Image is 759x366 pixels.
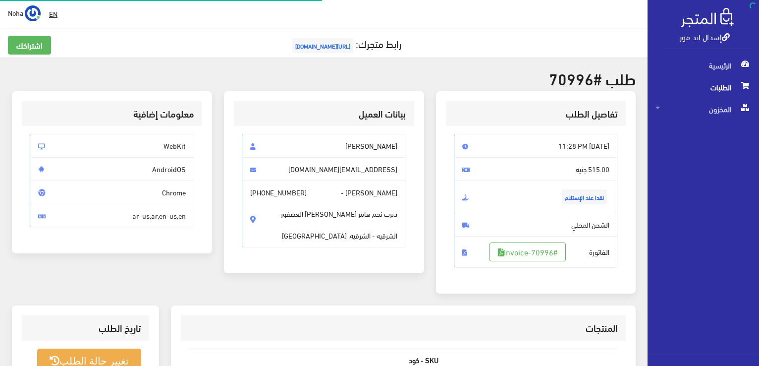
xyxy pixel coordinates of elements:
[250,187,307,198] span: [PHONE_NUMBER]
[292,38,353,53] span: [URL][DOMAIN_NAME]
[454,109,618,119] h3: تفاصيل الطلب
[281,198,397,241] span: ديرب نجم هايبر [PERSON_NAME] العصفور الشرقيه - الشرقيه, [GEOGRAPHIC_DATA]
[454,134,618,158] span: [DATE] 11:28 PM
[45,5,61,23] a: EN
[290,34,401,53] a: رابط متجرك:[URL][DOMAIN_NAME]
[242,109,406,119] h3: بيانات العميل
[49,7,57,20] u: EN
[189,323,618,333] h3: المنتجات
[30,134,194,158] span: WebKit
[648,98,759,120] a: المخزون
[30,323,141,333] h3: تاريخ الطلب
[30,204,194,228] span: ar-us,ar,en-us,en
[648,76,759,98] a: الطلبات
[8,5,41,21] a: ... Noha
[655,98,751,120] span: المخزون
[30,109,194,119] h3: معلومات إضافية
[562,189,607,204] span: نقدا عند الإستلام
[489,243,566,261] a: #Invoice-70996
[30,181,194,204] span: Chrome
[454,236,618,268] span: الفاتورة
[454,213,618,237] span: الشحن المحلي
[655,76,751,98] span: الطلبات
[655,55,751,76] span: الرئيسية
[8,6,23,19] span: Noha
[242,134,406,158] span: [PERSON_NAME]
[8,36,51,55] a: اشتراكك
[12,69,636,87] h2: طلب #70996
[242,181,406,247] span: [PERSON_NAME] -
[454,157,618,181] span: 515.00 جنيه
[242,157,406,181] span: [EMAIL_ADDRESS][DOMAIN_NAME]
[681,8,734,27] img: .
[30,157,194,181] span: AndroidOS
[680,29,730,44] a: إسدال اند مور
[648,55,759,76] a: الرئيسية
[25,5,41,21] img: ...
